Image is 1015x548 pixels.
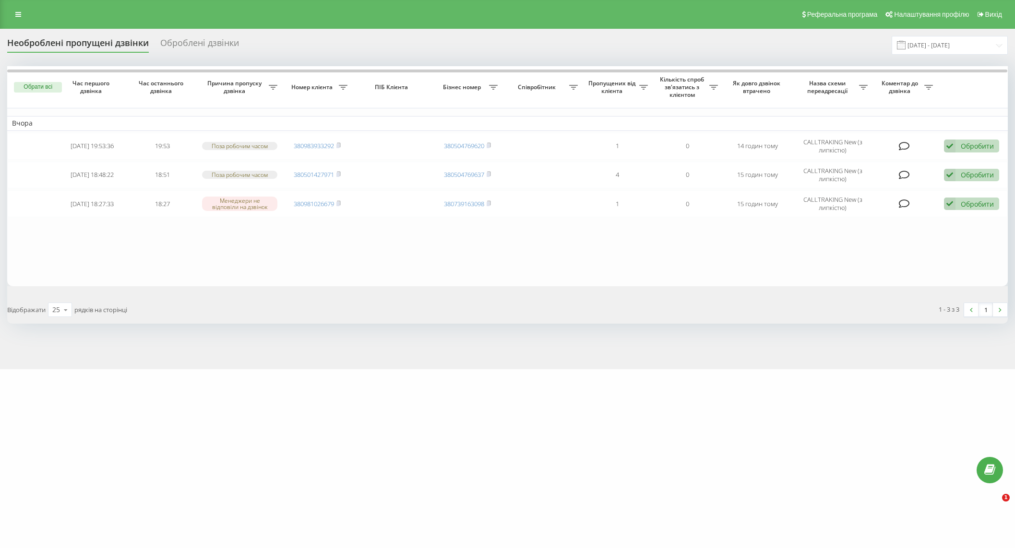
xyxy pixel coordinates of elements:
td: 14 годин тому [723,133,793,160]
span: Співробітник [507,83,569,91]
td: 15 годин тому [723,162,793,188]
td: 19:53 [127,133,197,160]
a: 380504769620 [444,141,484,150]
span: 1 [1002,494,1010,501]
span: Кількість спроб зв'язатись з клієнтом [657,76,709,98]
span: Бізнес номер [437,83,489,91]
div: Поза робочим часом [202,142,277,150]
a: 380981026679 [294,199,334,208]
a: 1 [979,303,993,316]
td: 4 [583,162,653,188]
span: Причина пропуску дзвінка [202,80,269,94]
div: 25 [52,305,60,315]
span: Час першого дзвінка [65,80,119,94]
span: Назва схеми переадресації [798,80,860,94]
span: Пропущених від клієнта [587,80,639,94]
div: Обробити [961,170,994,179]
td: 0 [653,133,723,160]
td: CALLTRAKING New (з липкістю) [793,162,873,188]
div: Обробити [961,141,994,151]
span: ПІБ Клієнта [361,83,424,91]
a: 380504769637 [444,170,484,179]
td: 18:27 [127,190,197,217]
a: 380501427971 [294,170,334,179]
span: Реферальна програма [807,11,878,18]
div: Оброблені дзвінки [160,38,239,53]
a: 380983933292 [294,141,334,150]
td: 1 [583,133,653,160]
div: Обробити [961,199,994,209]
td: Вчора [7,116,1008,130]
td: [DATE] 19:53:36 [57,133,127,160]
td: 0 [653,190,723,217]
td: [DATE] 18:48:22 [57,162,127,188]
div: 1 - 3 з 3 [939,304,959,314]
span: Відображати [7,305,46,314]
span: Як довго дзвінок втрачено [730,80,785,94]
iframe: Intercom live chat [982,494,1005,517]
button: Обрати всі [14,82,62,93]
span: Номер клієнта [287,83,339,91]
span: рядків на сторінці [74,305,127,314]
td: 18:51 [127,162,197,188]
span: Налаштування профілю [894,11,969,18]
td: [DATE] 18:27:33 [57,190,127,217]
td: CALLTRAKING New (з липкістю) [793,133,873,160]
div: Необроблені пропущені дзвінки [7,38,149,53]
span: Коментар до дзвінка [877,80,924,94]
a: 380739163098 [444,199,484,208]
div: Менеджери не відповіли на дзвінок [202,197,277,211]
td: 0 [653,162,723,188]
td: CALLTRAKING New (з липкістю) [793,190,873,217]
td: 1 [583,190,653,217]
span: Час останнього дзвінка [135,80,189,94]
div: Поза робочим часом [202,171,277,179]
td: 15 годин тому [723,190,793,217]
span: Вихід [985,11,1002,18]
